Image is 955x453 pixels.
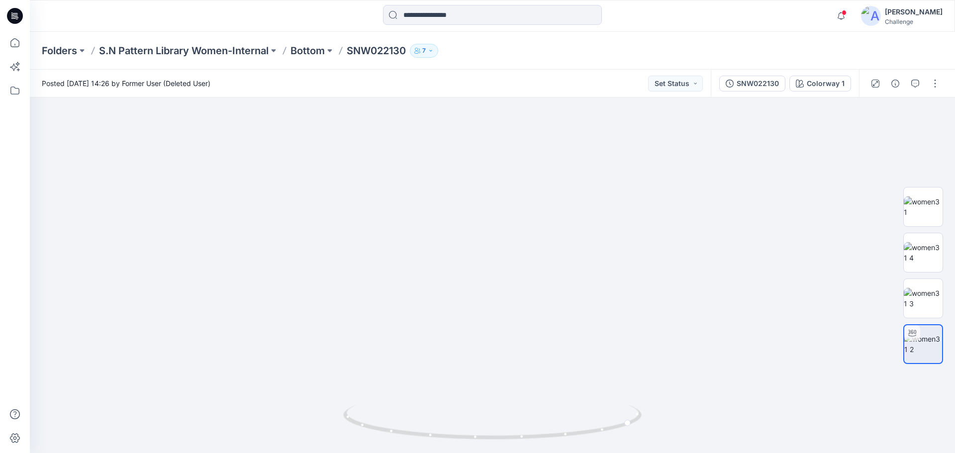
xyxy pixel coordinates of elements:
[789,76,851,91] button: Colorway 1
[885,18,943,25] div: Challenge
[737,78,779,89] div: SNW022130
[290,44,325,58] a: Bottom
[42,44,77,58] a: Folders
[904,288,943,309] img: women31 3
[719,76,785,91] button: SNW022130
[42,78,210,89] span: Posted [DATE] 14:26 by
[99,44,269,58] a: S.N Pattern Library Women-Internal
[861,6,881,26] img: avatar
[347,44,406,58] p: SNW022130
[885,6,943,18] div: [PERSON_NAME]
[904,196,943,217] img: women31
[422,45,426,56] p: 7
[887,76,903,91] button: Details
[189,74,795,453] img: eyJhbGciOiJIUzI1NiIsImtpZCI6IjAiLCJzbHQiOiJzZXMiLCJ0eXAiOiJKV1QifQ.eyJkYXRhIjp7InR5cGUiOiJzdG9yYW...
[807,78,845,89] div: Colorway 1
[122,79,210,88] a: Former User (Deleted User)
[904,242,943,263] img: women31 4
[410,44,438,58] button: 7
[904,334,942,355] img: women31 2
